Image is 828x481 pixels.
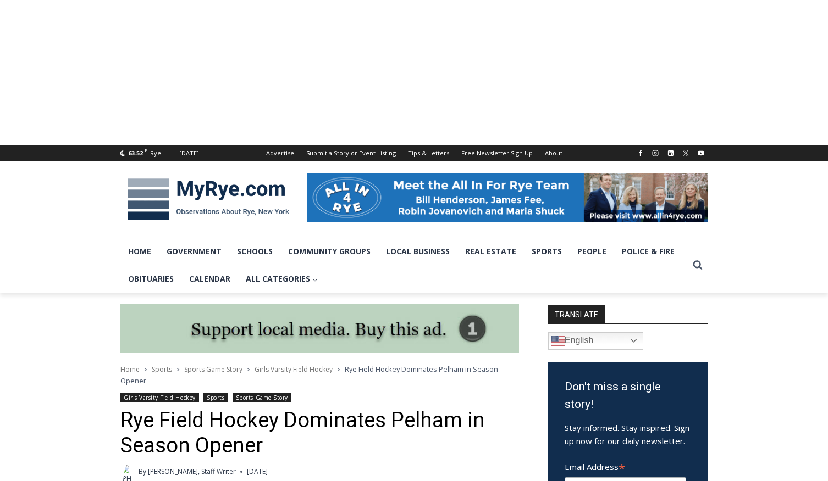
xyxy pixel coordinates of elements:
[694,147,708,160] a: YouTube
[120,304,519,354] img: support local media, buy this ad
[247,466,268,477] time: [DATE]
[260,145,300,161] a: Advertise
[233,393,291,402] a: Sports Game Story
[159,238,229,265] a: Government
[664,147,677,160] a: Linkedin
[148,467,236,476] a: [PERSON_NAME], Staff Writer
[551,334,565,348] img: en
[120,408,519,458] h1: Rye Field Hockey Dominates Pelham in Season Opener
[120,363,519,386] nav: Breadcrumbs
[378,238,457,265] a: Local Business
[280,238,378,265] a: Community Groups
[150,148,161,158] div: Rye
[679,147,692,160] a: X
[184,365,242,374] a: Sports Game Story
[144,366,147,373] span: >
[634,147,647,160] a: Facebook
[120,265,181,293] a: Obituaries
[128,149,143,157] span: 63.52
[457,238,524,265] a: Real Estate
[260,145,568,161] nav: Secondary Navigation
[176,366,180,373] span: >
[179,148,199,158] div: [DATE]
[570,238,614,265] a: People
[139,466,146,477] span: By
[402,145,455,161] a: Tips & Letters
[203,393,228,402] a: Sports
[255,365,333,374] a: Girls Varsity Field Hockey
[145,147,147,153] span: F
[247,366,250,373] span: >
[120,364,498,385] span: Rye Field Hockey Dominates Pelham in Season Opener
[565,378,691,413] h3: Don't miss a single story!
[300,145,402,161] a: Submit a Story or Event Listing
[614,238,682,265] a: Police & Fire
[539,145,568,161] a: About
[181,265,238,293] a: Calendar
[565,421,691,448] p: Stay informed. Stay inspired. Sign up now for our daily newsletter.
[120,171,296,228] img: MyRye.com
[120,393,199,402] a: Girls Varsity Field Hockey
[565,456,686,476] label: Email Address
[120,365,140,374] a: Home
[307,173,708,222] img: All in for Rye
[229,238,280,265] a: Schools
[120,238,159,265] a: Home
[152,365,172,374] a: Sports
[548,305,605,323] strong: TRANSLATE
[246,273,318,285] span: All Categories
[455,145,539,161] a: Free Newsletter Sign Up
[337,366,340,373] span: >
[238,265,325,293] a: All Categories
[649,147,662,160] a: Instagram
[524,238,570,265] a: Sports
[120,238,688,293] nav: Primary Navigation
[548,332,643,350] a: English
[688,255,708,275] button: View Search Form
[120,465,134,478] a: Author image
